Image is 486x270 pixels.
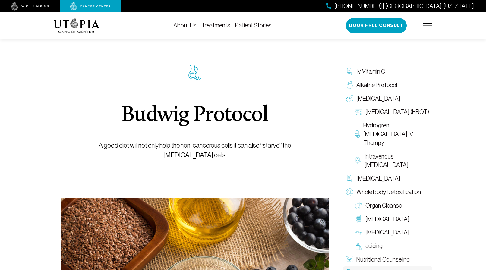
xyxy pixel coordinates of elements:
img: IV Vitamin C [346,68,353,75]
a: IV Vitamin C [343,65,432,78]
span: [MEDICAL_DATA] [356,94,400,103]
a: About Us [173,22,197,29]
span: Nutritional Counseling [356,255,410,264]
img: Hydrogren Peroxide IV Therapy [355,130,360,138]
a: [MEDICAL_DATA] [343,172,432,185]
img: cancer center [70,2,111,11]
img: Intravenous Ozone Therapy [355,157,361,164]
img: logo [54,18,99,33]
h1: Budwig Protocol [121,105,268,126]
p: A good diet will not only help the non-cancerous cells it can also “starve” the [MEDICAL_DATA] ce... [75,141,315,160]
button: Book Free Consult [346,18,407,33]
a: Treatments [201,22,230,29]
img: icon [188,65,201,80]
img: Nutritional Counseling [346,256,353,263]
img: Lymphatic Massage [355,229,362,236]
a: [MEDICAL_DATA] [352,226,432,239]
a: Whole Body Detoxification [343,185,432,199]
a: Hydrogren [MEDICAL_DATA] IV Therapy [352,119,432,149]
a: Organ Cleanse [352,199,432,212]
img: Organ Cleanse [355,202,362,209]
a: Juicing [352,239,432,253]
img: Alkaline Protocol [346,81,353,89]
a: Patient Stories [235,22,272,29]
span: [MEDICAL_DATA] (HBOT) [365,108,429,116]
span: Alkaline Protocol [356,81,397,89]
a: [PHONE_NUMBER] | [GEOGRAPHIC_DATA], [US_STATE] [326,2,474,11]
span: Organ Cleanse [365,201,402,210]
img: Colon Therapy [355,215,362,223]
a: [MEDICAL_DATA] [352,212,432,226]
img: Chelation Therapy [346,175,353,182]
img: Hyperbaric Oxygen Therapy (HBOT) [355,108,362,116]
a: [MEDICAL_DATA] [343,92,432,105]
span: [MEDICAL_DATA] [365,228,409,237]
span: [MEDICAL_DATA] [356,174,400,183]
img: Whole Body Detoxification [346,188,353,196]
img: Oxygen Therapy [346,95,353,102]
a: Alkaline Protocol [343,78,432,92]
span: [PHONE_NUMBER] | [GEOGRAPHIC_DATA], [US_STATE] [334,2,474,11]
span: Whole Body Detoxification [356,188,421,196]
a: [MEDICAL_DATA] (HBOT) [352,105,432,119]
span: Hydrogren [MEDICAL_DATA] IV Therapy [363,121,429,147]
span: [MEDICAL_DATA] [365,215,409,224]
img: wellness [11,2,49,11]
span: Juicing [365,242,383,250]
a: Nutritional Counseling [343,253,432,266]
span: IV Vitamin C [356,67,385,76]
a: Intravenous [MEDICAL_DATA] [352,150,432,172]
img: icon-hamburger [423,23,432,28]
img: Juicing [355,243,362,250]
span: Intravenous [MEDICAL_DATA] [364,152,429,170]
